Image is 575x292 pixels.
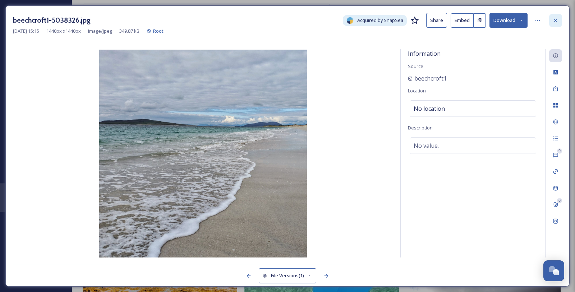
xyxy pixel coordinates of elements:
[408,87,426,94] span: Location
[408,50,441,58] span: Information
[414,104,445,113] span: No location
[408,74,447,83] a: beechcroft1
[414,74,447,83] span: beechcroft1
[13,28,39,35] span: [DATE] 15:15
[451,13,474,28] button: Embed
[408,63,423,69] span: Source
[346,17,354,24] img: snapsea-logo.png
[543,260,564,281] button: Open Chat
[557,149,562,154] div: 0
[357,17,403,24] span: Acquired by SnapSea
[153,28,164,34] span: Root
[13,50,393,257] img: beechcroft1-5038326.jpg
[426,13,447,28] button: Share
[46,28,81,35] span: 1440 px x 1440 px
[259,268,316,283] button: File Versions(1)
[408,124,433,131] span: Description
[414,141,439,150] span: No value.
[119,28,139,35] span: 349.87 kB
[88,28,112,35] span: image/jpeg
[13,15,91,26] h3: beechcroft1-5038326.jpg
[557,198,562,203] div: 0
[489,13,528,28] button: Download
